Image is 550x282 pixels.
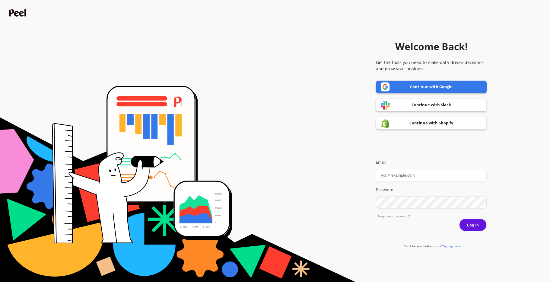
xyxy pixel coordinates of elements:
[381,82,390,91] img: Google logo
[9,9,28,17] img: Peel
[395,39,468,54] h1: Welcome Back!
[381,101,390,110] img: Slack logo
[404,244,460,248] a: Don't have a Peel account?Sign up here
[376,81,487,93] a: Continue with Google
[376,159,487,165] label: Email:
[459,219,487,231] button: Log in
[443,244,460,248] span: Sign up here
[376,187,487,193] label: Password:
[376,144,487,148] div: or
[376,169,487,181] input: you@example.com
[376,117,487,130] a: Continue with Shopify
[376,99,487,111] a: Continue with Slack
[381,119,390,128] img: Shopify logo
[377,214,487,219] a: Forgot yout password?
[376,59,487,72] p: Get the tools you need to make data-driven decisions and grow your business.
